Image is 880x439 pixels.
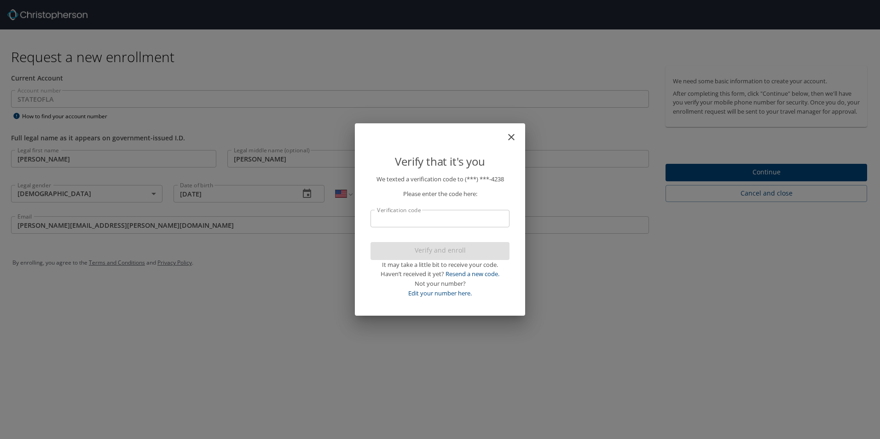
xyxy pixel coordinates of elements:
button: close [510,127,521,138]
p: Please enter the code here: [371,189,509,199]
p: We texted a verification code to (***) ***- 4238 [371,174,509,184]
div: Not your number? [371,279,509,289]
div: It may take a little bit to receive your code. [371,260,509,270]
a: Resend a new code. [446,270,499,278]
p: Verify that it's you [371,153,509,170]
a: Edit your number here. [408,289,472,297]
div: Haven’t received it yet? [371,269,509,279]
